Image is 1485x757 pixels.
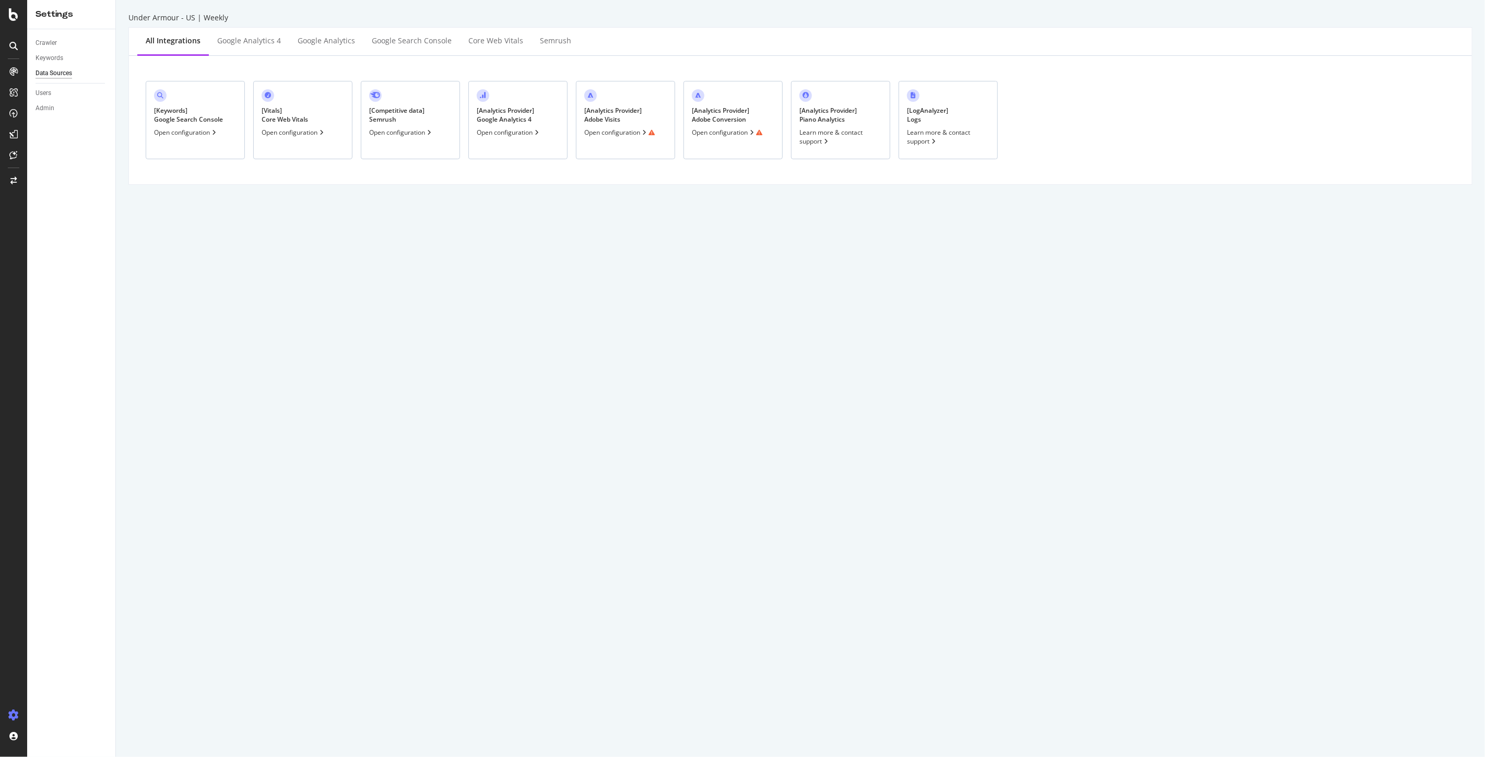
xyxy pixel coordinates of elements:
div: [ Analytics Provider ] Adobe Visits [584,106,642,124]
div: Google Analytics 4 [217,36,281,46]
div: Learn more & contact support [799,128,882,146]
a: Admin [36,103,108,114]
a: Keywords [36,53,108,64]
div: Keywords [36,53,63,64]
div: Open configuration [692,128,762,137]
div: Open configuration [262,128,326,137]
div: Settings [36,8,107,20]
div: [ LogAnalyzer ] Logs [907,106,948,124]
div: [ Keywords ] Google Search Console [154,106,223,124]
div: Open configuration [584,128,655,137]
div: Core Web Vitals [468,36,523,46]
div: All integrations [146,36,201,46]
div: Users [36,88,51,99]
div: Semrush [540,36,571,46]
div: Open configuration [154,128,218,137]
div: [ Vitals ] Core Web Vitals [262,106,308,124]
div: Open configuration [477,128,541,137]
a: Crawler [36,38,108,49]
div: [ Competitive data ] Semrush [369,106,425,124]
div: Learn more & contact support [907,128,989,146]
div: Crawler [36,38,57,49]
div: Admin [36,103,54,114]
div: Google Analytics [298,36,355,46]
div: [ Analytics Provider ] Google Analytics 4 [477,106,534,124]
a: Data Sources [36,68,108,79]
div: Open configuration [369,128,433,137]
div: [ Analytics Provider ] Adobe Conversion [692,106,749,124]
div: Data Sources [36,68,72,79]
div: Under Armour - US | Weekly [128,13,1472,23]
div: Google Search Console [372,36,452,46]
div: [ Analytics Provider ] Piano Analytics [799,106,857,124]
a: Users [36,88,108,99]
